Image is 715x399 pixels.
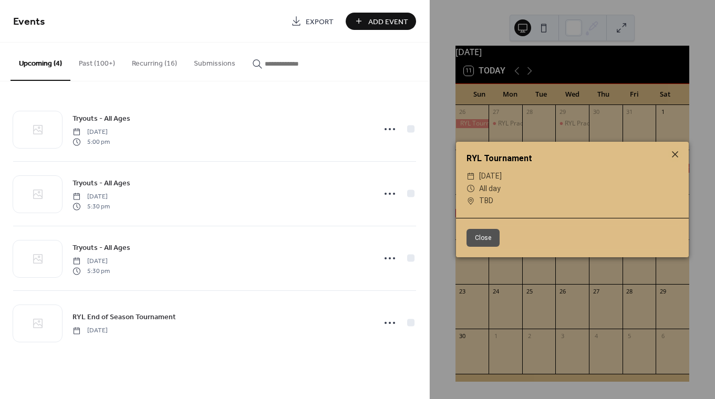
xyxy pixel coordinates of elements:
[72,128,110,137] span: [DATE]
[283,13,341,30] a: Export
[467,170,475,183] div: ​
[72,241,130,254] a: Tryouts - All Ages
[72,202,110,211] span: 5:30 pm
[368,16,408,27] span: Add Event
[479,170,502,183] span: [DATE]
[72,177,130,189] a: Tryouts - All Ages
[72,137,110,146] span: 5:00 pm
[72,243,130,254] span: Tryouts - All Ages
[72,312,176,323] span: RYL End of Season Tournament
[185,43,244,80] button: Submissions
[72,326,108,335] span: [DATE]
[72,192,110,202] span: [DATE]
[346,13,416,30] button: Add Event
[306,16,334,27] span: Export
[72,178,130,189] span: Tryouts - All Ages
[72,266,110,276] span: 5:30 pm
[72,257,110,266] span: [DATE]
[479,195,493,207] span: TBD
[456,152,689,165] div: RYL Tournament
[467,195,475,207] div: ​
[13,12,45,32] span: Events
[467,229,500,247] button: Close
[70,43,123,80] button: Past (100+)
[479,183,501,195] span: All day
[72,113,130,124] span: Tryouts - All Ages
[11,43,70,81] button: Upcoming (4)
[123,43,185,80] button: Recurring (16)
[72,112,130,124] a: Tryouts - All Ages
[72,311,176,323] a: RYL End of Season Tournament
[467,183,475,195] div: ​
